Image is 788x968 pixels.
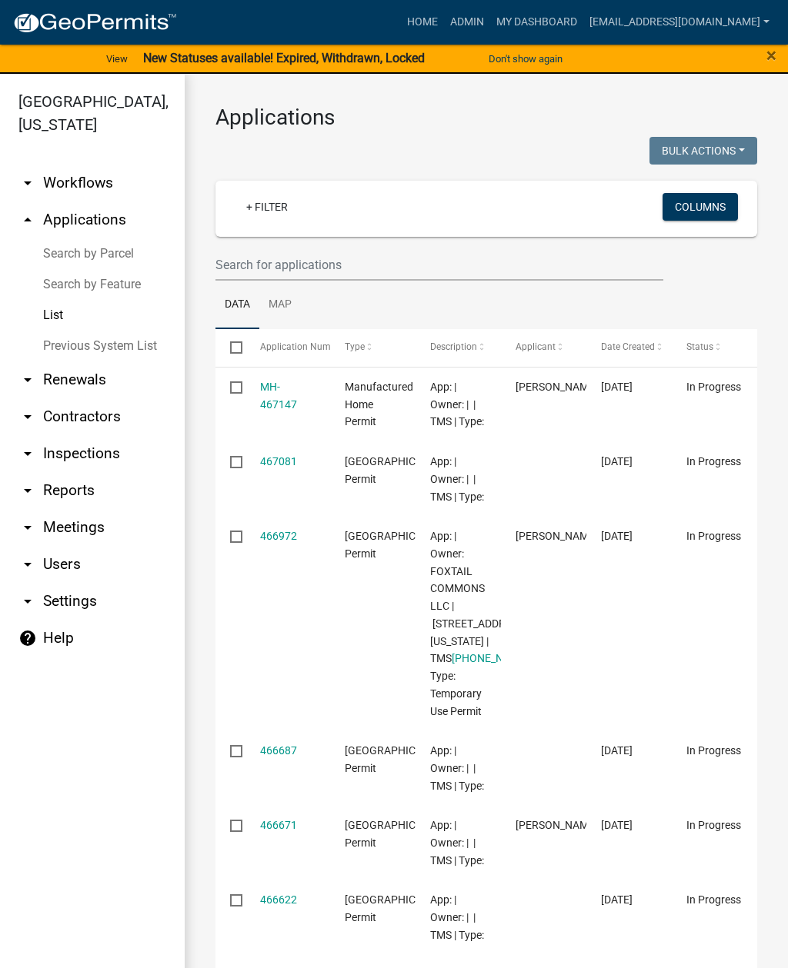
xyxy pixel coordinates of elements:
a: [PHONE_NUMBER] [452,652,543,664]
a: My Dashboard [490,8,583,37]
span: App: | Owner: | | TMS | Type: [430,744,484,792]
span: Applicant [516,341,556,352]
span: App: | Owner: | | TMS | Type: [430,819,484,867]
a: 466622 [260,893,297,906]
a: MH-467147 [260,381,297,411]
span: 08/21/2025 [601,381,633,393]
span: In Progress [686,893,741,906]
a: [EMAIL_ADDRESS][DOMAIN_NAME] [583,8,776,37]
i: arrow_drop_down [18,371,37,389]
span: 08/20/2025 [601,893,633,906]
datatable-header-cell: Application Number [245,329,330,366]
a: View [100,46,134,72]
a: Home [401,8,444,37]
a: 467081 [260,455,297,467]
i: help [18,629,37,647]
i: arrow_drop_up [18,211,37,229]
span: App: | Owner: | | TMS | Type: [430,455,484,503]
span: × [766,45,776,66]
datatable-header-cell: Type [330,329,416,366]
span: In Progress [686,530,741,542]
span: In Progress [686,819,741,831]
span: Jasper County Building Permit [345,744,449,774]
i: arrow_drop_down [18,592,37,610]
strong: New Statuses available! Expired, Withdrawn, Locked [143,51,425,65]
button: Close [766,46,776,65]
span: 08/20/2025 [601,455,633,467]
datatable-header-cell: Select [215,329,245,366]
span: Type [345,341,365,352]
a: Map [259,281,301,330]
a: + Filter [234,193,300,221]
span: 08/20/2025 [601,744,633,757]
span: Description [430,341,477,352]
span: Jasper County Building Permit [345,819,449,849]
span: Status [686,341,713,352]
button: Bulk Actions [649,137,757,165]
span: ANGELA [516,381,598,393]
input: Search for applications [215,249,663,281]
span: Jasper County Building Permit [345,455,449,485]
datatable-header-cell: Date Created [586,329,672,366]
a: Admin [444,8,490,37]
span: In Progress [686,381,741,393]
i: arrow_drop_down [18,518,37,537]
span: Date Created [601,341,655,352]
span: In Progress [686,744,741,757]
span: ANGELA [516,819,598,831]
a: 466687 [260,744,297,757]
datatable-header-cell: Status [671,329,756,366]
i: arrow_drop_down [18,555,37,574]
i: arrow_drop_down [18,444,37,463]
span: App: | Owner: FOXTAIL COMMONS LLC | 6 Leatherback Lane Ridgeland South Carolina | TMS 081-00-03-0... [430,530,545,717]
button: Columns [663,193,738,221]
i: arrow_drop_down [18,481,37,500]
span: 08/20/2025 [601,819,633,831]
span: Preston Parfitt [516,530,598,542]
span: In Progress [686,455,741,467]
button: Don't show again [482,46,569,72]
span: Manufactured Home Permit [345,381,413,428]
a: 466671 [260,819,297,831]
i: arrow_drop_down [18,407,37,426]
span: Application Number [260,341,344,352]
span: Jasper County Building Permit [345,893,449,923]
span: 08/20/2025 [601,530,633,542]
span: App: | Owner: | | TMS | Type: [430,381,484,428]
a: 466972 [260,530,297,542]
i: arrow_drop_down [18,174,37,192]
a: Data [215,281,259,330]
datatable-header-cell: Applicant [501,329,586,366]
span: App: | Owner: | | TMS | Type: [430,893,484,941]
span: Jasper County Building Permit [345,530,449,560]
datatable-header-cell: Description [416,329,501,366]
h3: Applications [215,105,757,131]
